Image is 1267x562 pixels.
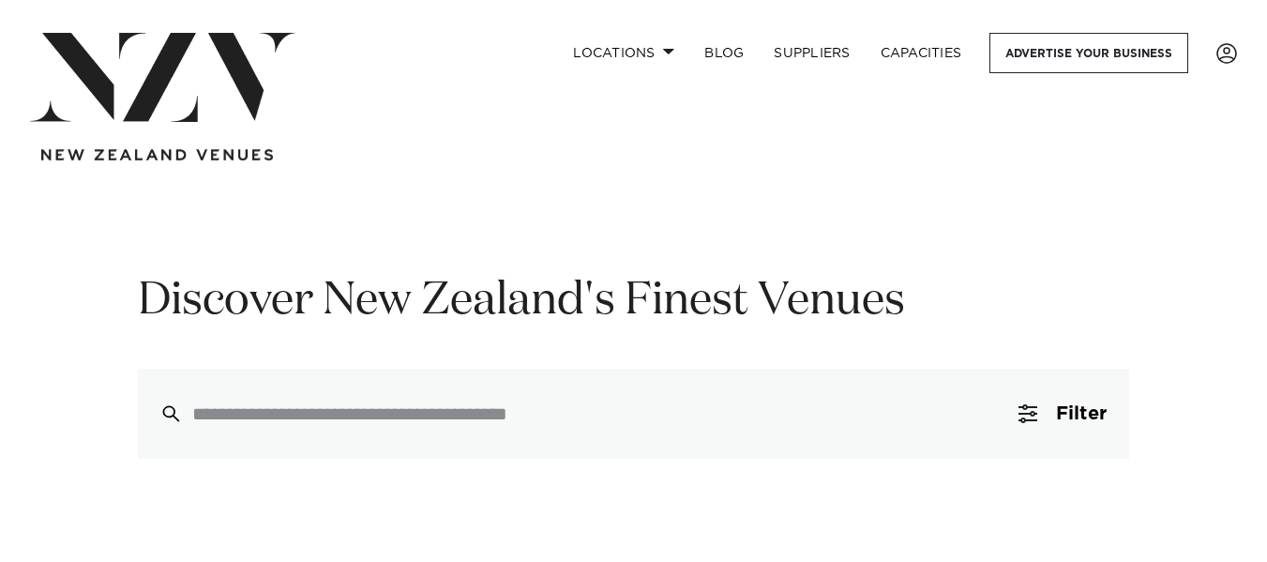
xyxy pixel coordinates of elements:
[866,33,977,73] a: Capacities
[41,149,273,161] img: new-zealand-venues-text.png
[759,33,865,73] a: SUPPLIERS
[1056,404,1107,423] span: Filter
[138,272,1129,331] h1: Discover New Zealand's Finest Venues
[996,369,1129,459] button: Filter
[30,33,295,122] img: nzv-logo.png
[558,33,689,73] a: Locations
[689,33,759,73] a: BLOG
[989,33,1188,73] a: Advertise your business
